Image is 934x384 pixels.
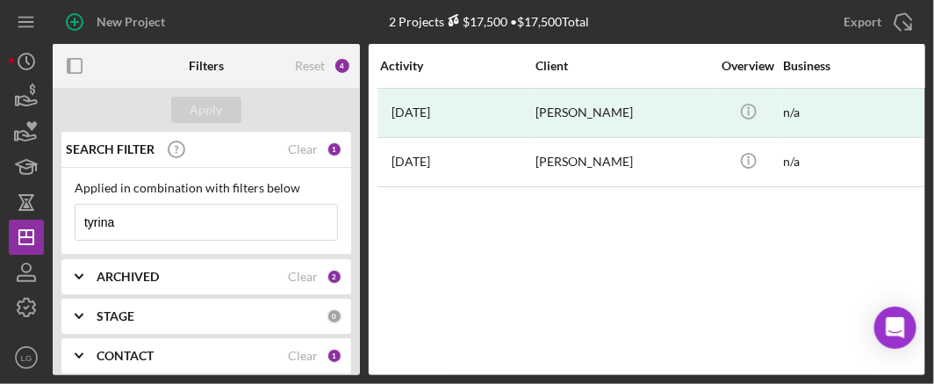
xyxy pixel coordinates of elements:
[53,4,183,40] button: New Project
[327,348,342,364] div: 1
[715,59,781,73] div: Overview
[97,4,165,40] div: New Project
[389,14,589,29] div: 2 Projects • $17,500 Total
[66,142,154,156] b: SEARCH FILTER
[535,90,711,136] div: [PERSON_NAME]
[844,4,881,40] div: Export
[75,181,338,195] div: Applied in combination with filters below
[288,270,318,284] div: Clear
[327,141,342,157] div: 1
[171,97,241,123] button: Apply
[826,4,925,40] button: Export
[380,59,534,73] div: Activity
[535,139,711,185] div: [PERSON_NAME]
[288,349,318,363] div: Clear
[9,340,44,375] button: LG
[189,59,224,73] b: Filters
[295,59,325,73] div: Reset
[97,349,154,363] b: CONTACT
[97,270,159,284] b: ARCHIVED
[444,14,507,29] div: $17,500
[392,155,430,169] time: 2025-09-24 21:27
[327,269,342,285] div: 2
[21,353,32,363] text: LG
[97,309,134,323] b: STAGE
[392,105,430,120] time: 2024-10-30 19:35
[535,59,711,73] div: Client
[334,57,351,75] div: 4
[874,307,916,349] div: Open Intercom Messenger
[190,97,223,123] div: Apply
[288,142,318,156] div: Clear
[327,308,342,324] div: 0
